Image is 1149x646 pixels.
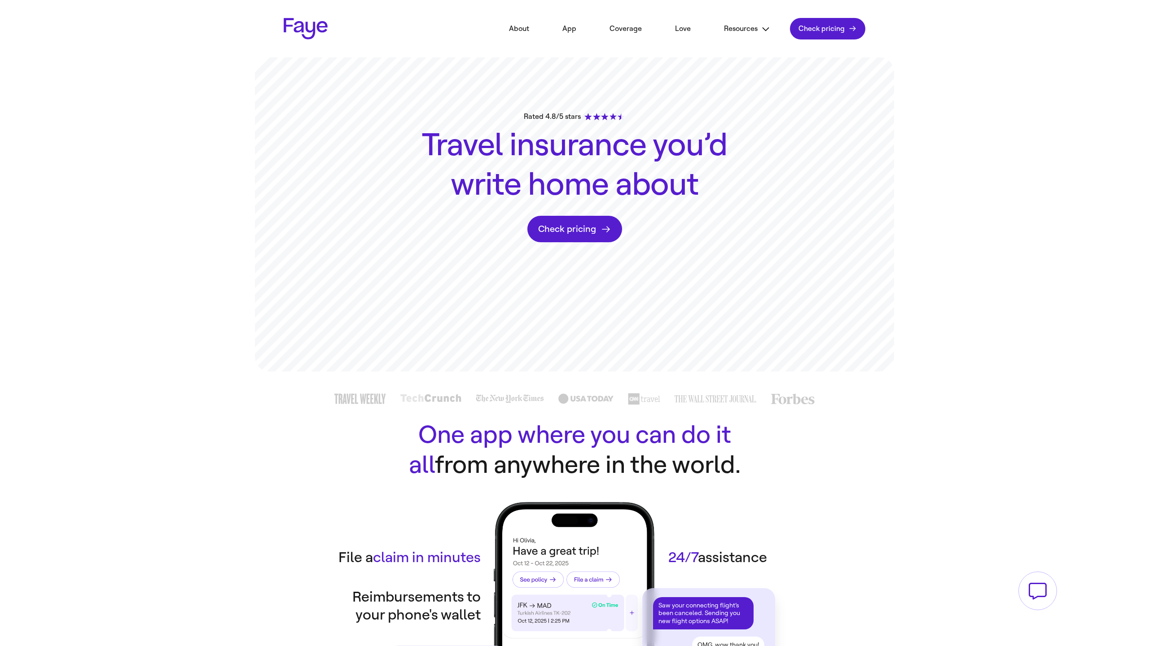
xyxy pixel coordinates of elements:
[527,216,622,242] a: Check pricing
[330,588,481,624] div: Reimbursements to your phone's wallet
[790,18,865,39] a: Check pricing
[668,549,767,567] div: assistance
[668,549,698,566] strong: 24/7
[338,549,481,567] div: File a
[409,420,731,480] strong: One app where you can do it all
[710,19,784,39] button: Resources
[284,18,328,39] a: Faye Logo
[549,19,590,39] a: App
[413,126,736,204] h1: Travel insurance you’d write home about
[496,19,543,39] a: About
[653,597,754,630] div: Saw your connecting flight’s been canceled. Sending you new flight options ASAP!
[373,549,481,566] strong: claim in minutes
[395,420,754,480] h2: from anywhere in the world.
[596,19,655,39] a: Coverage
[524,111,625,122] div: Rated 4.8/5 stars
[662,19,704,39] a: Love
